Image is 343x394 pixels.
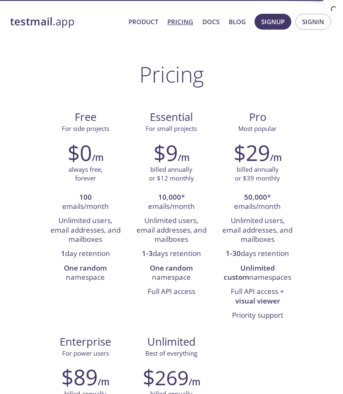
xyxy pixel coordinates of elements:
[145,349,197,357] span: Best of everything
[135,214,208,247] li: Unlimited users, email addresses, and mailboxes
[62,349,109,357] span: For power users
[79,192,92,202] strong: 100
[167,16,193,27] a: Pricing
[221,261,294,285] li: namespaces
[135,247,208,261] li: days retention
[221,110,294,124] span: Pro
[61,364,98,389] h2: $89
[135,110,208,124] span: Essential
[221,247,294,261] li: days retention
[221,309,294,323] li: Priority support
[146,124,197,133] span: For small projects
[10,14,53,29] strong: testmail
[224,263,275,282] strong: Unlimited custom
[158,192,181,202] strong: 10,000
[235,296,280,306] strong: visual viewer
[221,285,294,309] li: Full API access +
[61,248,65,258] strong: 1
[221,191,294,214] li: * emails/month
[135,285,208,299] li: Full API access
[48,191,122,214] li: emails/month
[244,192,267,202] strong: 50,000
[48,247,122,261] li: day retention
[49,335,121,349] span: Enterprise
[139,62,204,87] h1: Pricing
[235,165,280,183] p: billed annually or $39 monthly
[226,248,241,258] strong: 1-30
[135,261,208,285] li: namespace
[295,14,331,30] button: Signin
[221,214,294,247] li: Unlimited users, email addresses, and mailboxes
[270,151,282,165] h6: /m
[64,263,107,273] strong: One random
[154,140,178,165] h2: $9
[48,214,122,247] li: Unlimited users, email addresses, and mailboxes
[178,151,189,165] h6: /m
[62,124,109,133] span: For side projects
[261,16,285,27] span: Signup
[189,375,200,389] h6: /m
[49,110,121,124] span: Free
[149,165,194,183] p: billed annually or $12 monthly
[150,263,193,273] strong: One random
[48,261,122,285] li: namespace
[129,16,158,27] a: Product
[143,364,189,389] h2: $
[238,124,277,133] span: Most popular
[10,15,122,29] a: testmail.app
[229,16,246,27] a: Blog
[135,191,208,214] li: * emails/month
[234,140,270,165] h2: $29
[142,248,153,258] strong: 1-3
[255,14,291,30] button: Signup
[147,334,196,349] span: Unlimited
[155,364,189,391] span: 269
[202,16,219,27] a: Docs
[302,16,324,27] span: Signin
[98,375,109,389] h6: /m
[92,151,103,165] h6: /m
[68,140,92,165] h2: $0
[68,165,103,183] p: always free, forever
